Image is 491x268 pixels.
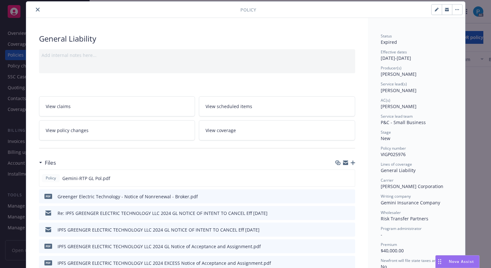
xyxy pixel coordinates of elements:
span: - [381,232,382,238]
a: View scheduled items [199,96,355,116]
span: pdf [44,260,52,265]
div: [DATE] - [DATE] [381,49,452,61]
span: Stage [381,130,391,135]
button: download file [337,193,342,200]
span: Service lead(s) [381,81,407,87]
div: IPFS GREENGER ELECTRIC TECHNOLOGY LLC 2024 GL Notice of Acceptance and Assignment.pdf [58,243,261,250]
span: [PERSON_NAME] [381,103,417,109]
span: Newfront will file state taxes and fees [381,258,447,263]
span: VIGP025976 [381,151,406,157]
span: [PERSON_NAME] [381,71,417,77]
span: Lines of coverage [381,162,412,167]
a: View coverage [199,120,355,140]
span: Wholesaler [381,210,401,215]
span: Nova Assist [449,259,474,264]
span: $40,000.00 [381,248,404,254]
button: download file [337,260,342,266]
span: Policy number [381,146,406,151]
button: preview file [347,193,353,200]
span: AC(s) [381,98,390,103]
a: View policy changes [39,120,195,140]
button: preview file [347,226,353,233]
span: [PERSON_NAME] [381,87,417,93]
span: Gemini Insurance Company [381,200,440,206]
div: Re: IPFS GREENGER ELECTRIC TECHNOLOGY LLC 2024 GL NOTICE OF INTENT TO CANCEL Eff [DATE] [58,210,268,217]
span: pdf [44,194,52,199]
span: Policy [44,175,57,181]
div: IPFS GREENGER ELECTRIC TECHNOLOGY LLC 2024 EXCESS Notice of Acceptance and Assignment.pdf [58,260,271,266]
span: New [381,135,390,141]
span: Service lead team [381,114,413,119]
h3: Files [45,159,56,167]
span: Program administrator [381,226,422,231]
button: download file [337,210,342,217]
span: General Liability [381,167,416,173]
span: Status [381,33,392,39]
div: Files [39,159,56,167]
span: View scheduled items [206,103,252,110]
button: close [34,6,42,13]
span: Producer(s) [381,65,401,71]
div: General Liability [39,33,355,44]
span: Policy [240,6,256,13]
span: View claims [46,103,71,110]
button: download file [336,175,341,182]
button: download file [337,243,342,250]
button: preview file [347,210,353,217]
span: pdf [44,244,52,248]
button: preview file [347,243,353,250]
span: Carrier [381,177,394,183]
span: View policy changes [46,127,89,134]
button: Nova Assist [435,255,479,268]
a: View claims [39,96,195,116]
span: [PERSON_NAME] Corporation [381,183,443,189]
div: IPFS GREENGER ELECTRIC TECHNOLOGY LLC 2024 GL NOTICE OF INTENT TO CANCEL Eff [DATE] [58,226,260,233]
span: Risk Transfer Partners [381,216,428,222]
div: Drag to move [436,256,444,268]
span: Effective dates [381,49,407,55]
span: Writing company [381,193,411,199]
span: View coverage [206,127,236,134]
div: Add internal notes here... [42,52,353,59]
div: Greenger Electric Technology - Notice of Nonrenewal - Broker.pdf [58,193,198,200]
span: Premium [381,242,397,247]
button: preview file [347,260,353,266]
button: preview file [347,175,352,182]
span: Gemini-RTP GL Pol.pdf [62,175,110,182]
span: Expired [381,39,397,45]
button: download file [337,226,342,233]
span: P&C - Small Business [381,119,426,125]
